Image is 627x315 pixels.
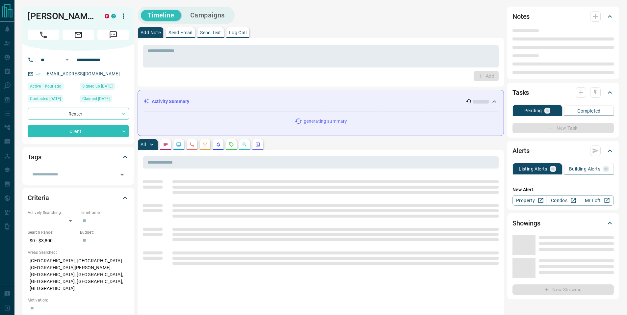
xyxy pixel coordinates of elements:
p: Add Note [141,30,161,35]
span: Contacted [DATE] [30,95,61,102]
div: Sun Feb 19 2023 [28,95,77,104]
p: Motivation: [28,297,129,303]
a: Mr.Loft [580,195,614,206]
button: Campaigns [184,10,231,21]
span: Message [97,30,129,40]
svg: Requests [229,142,234,147]
p: [GEOGRAPHIC_DATA], [GEOGRAPHIC_DATA] [GEOGRAPHIC_DATA][PERSON_NAME][GEOGRAPHIC_DATA], [GEOGRAPHIC... [28,255,129,294]
p: Areas Searched: [28,249,129,255]
div: property.ca [105,14,109,18]
div: Fri Jun 11 2021 [80,95,129,104]
p: Listing Alerts [519,167,547,171]
span: Call [28,30,59,40]
p: New Alert: [512,186,614,193]
p: Completed [577,109,601,113]
p: All [141,142,146,147]
div: Activity Summary [143,95,498,108]
svg: Agent Actions [255,142,260,147]
p: Budget: [80,229,129,235]
p: Actively Searching: [28,210,77,216]
h2: Showings [512,218,540,228]
a: Property [512,195,546,206]
button: Open [63,56,71,64]
p: Send Email [169,30,192,35]
span: Signed up [DATE] [82,83,113,90]
div: Fri Jun 04 2021 [80,83,129,92]
p: $0 - $3,800 [28,235,77,246]
div: condos.ca [111,14,116,18]
p: Activity Summary [152,98,189,105]
button: Open [118,170,127,179]
p: Search Range: [28,229,77,235]
span: Claimed [DATE] [82,95,110,102]
svg: Emails [202,142,208,147]
div: Client [28,125,129,137]
p: Log Call [229,30,247,35]
div: Renter [28,108,129,120]
p: generating summary [304,118,347,125]
p: Building Alerts [569,167,600,171]
p: Send Text [200,30,221,35]
a: Condos [546,195,580,206]
h2: Notes [512,11,530,22]
button: Timeline [141,10,181,21]
p: Pending [524,108,542,113]
div: Tags [28,149,129,165]
svg: Lead Browsing Activity [176,142,181,147]
div: Criteria [28,190,129,206]
div: Alerts [512,143,614,159]
h2: Tags [28,152,41,162]
span: Active 1 hour ago [30,83,61,90]
span: Email [63,30,94,40]
h2: Criteria [28,193,49,203]
svg: Email Verified [36,72,41,76]
div: Tasks [512,85,614,100]
svg: Opportunities [242,142,247,147]
div: Showings [512,215,614,231]
h2: Tasks [512,87,529,98]
div: Wed Aug 13 2025 [28,83,77,92]
svg: Listing Alerts [216,142,221,147]
div: Notes [512,9,614,24]
h1: [PERSON_NAME] [28,11,95,21]
svg: Calls [189,142,195,147]
a: [EMAIL_ADDRESS][DOMAIN_NAME] [45,71,120,76]
svg: Notes [163,142,168,147]
p: Timeframe: [80,210,129,216]
h2: Alerts [512,145,530,156]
